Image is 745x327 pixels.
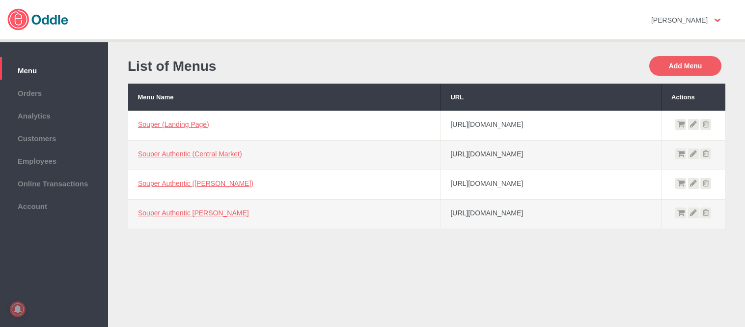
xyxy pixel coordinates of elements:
td: [URL][DOMAIN_NAME] [441,170,662,199]
a: Souper Authentic [PERSON_NAME] [138,209,249,217]
td: [URL][DOMAIN_NAME] [441,111,662,140]
i: Delete [700,208,711,218]
i: View Shopping Cart [675,208,686,218]
i: Delete [700,178,711,189]
i: Delete [700,149,711,159]
td: [URL][DOMAIN_NAME] [441,140,662,170]
span: Employees [5,154,103,165]
span: Customers [5,132,103,143]
i: View Shopping Cart [675,178,686,189]
a: Souper (Landing Page) [138,120,209,128]
th: Actions [662,84,725,111]
span: Orders [5,87,103,97]
span: Analytics [5,109,103,120]
i: Edit [688,119,699,130]
i: Edit [688,149,699,159]
span: Account [5,200,103,210]
i: View Shopping Cart [675,119,686,130]
button: Add Menu [649,56,721,76]
i: Delete [700,119,711,130]
i: Edit [688,208,699,218]
img: user-option-arrow.png [715,19,720,22]
strong: [PERSON_NAME] [651,16,708,24]
span: Menu [5,64,103,75]
i: View Shopping Cart [675,149,686,159]
h1: List of Menus [128,59,422,74]
a: Souper Authentic (Central Market) [138,150,242,158]
span: Online Transactions [5,177,103,188]
th: URL [441,84,662,111]
th: Menu Name [128,84,441,111]
a: Souper Authentic ([PERSON_NAME]) [138,179,253,187]
i: Edit [688,178,699,189]
td: [URL][DOMAIN_NAME] [441,199,662,229]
